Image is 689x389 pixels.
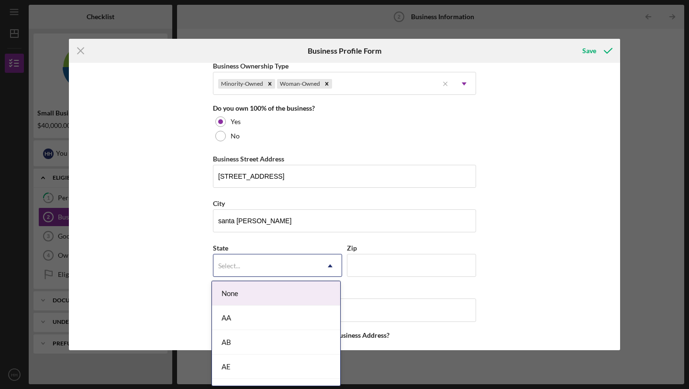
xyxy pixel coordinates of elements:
div: Woman-Owned [277,79,322,89]
div: Minority-Owned [218,79,265,89]
div: Remove Woman-Owned [322,79,332,89]
label: Business Street Address [213,155,284,163]
div: Remove Minority-Owned [265,79,275,89]
div: Is your Mailing Address the same as your Business Address? [213,332,476,339]
div: Save [582,41,596,60]
label: No [231,132,240,140]
button: Save [573,41,620,60]
div: AA [212,306,340,330]
div: Select... [218,262,240,270]
div: AB [212,330,340,355]
div: AE [212,355,340,379]
h6: Business Profile Form [308,46,381,55]
label: Zip [347,244,357,252]
div: None [212,281,340,306]
label: Yes [231,118,241,126]
div: Do you own 100% of the business? [213,104,476,112]
label: City [213,199,225,207]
